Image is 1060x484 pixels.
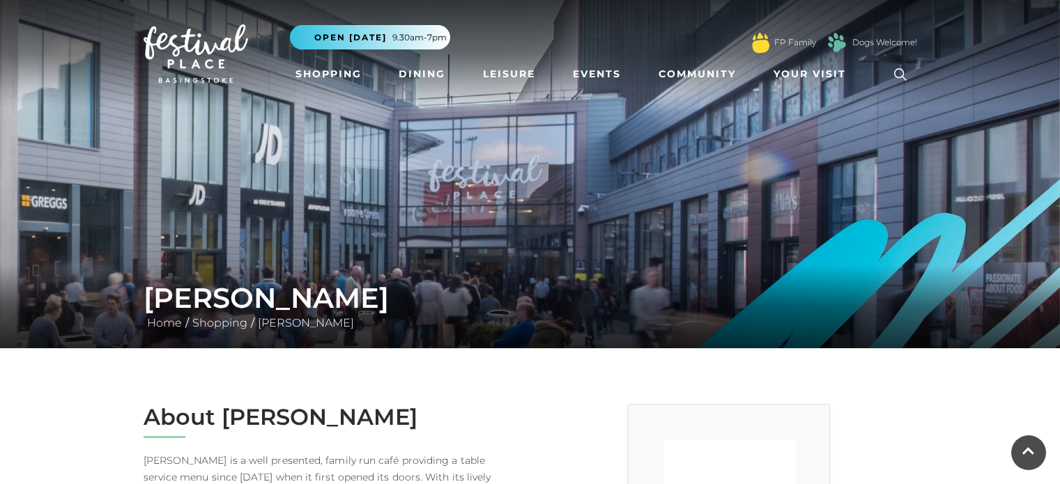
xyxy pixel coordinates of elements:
a: [PERSON_NAME] [254,316,358,329]
span: 9.30am-7pm [392,31,447,44]
a: Community [653,61,742,87]
div: / / [133,281,928,331]
a: Home [144,316,185,329]
a: Shopping [189,316,251,329]
a: Your Visit [768,61,859,87]
a: Shopping [290,61,367,87]
a: Events [567,61,627,87]
a: Dining [393,61,451,87]
a: Leisure [477,61,541,87]
a: FP Family [774,36,816,49]
img: Festival Place Logo [144,24,248,83]
button: Open [DATE] 9.30am-7pm [290,25,450,49]
h1: [PERSON_NAME] [144,281,917,315]
span: Open [DATE] [314,31,387,44]
h2: About [PERSON_NAME] [144,404,520,430]
a: Dogs Welcome! [852,36,917,49]
span: Your Visit [774,67,846,81]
